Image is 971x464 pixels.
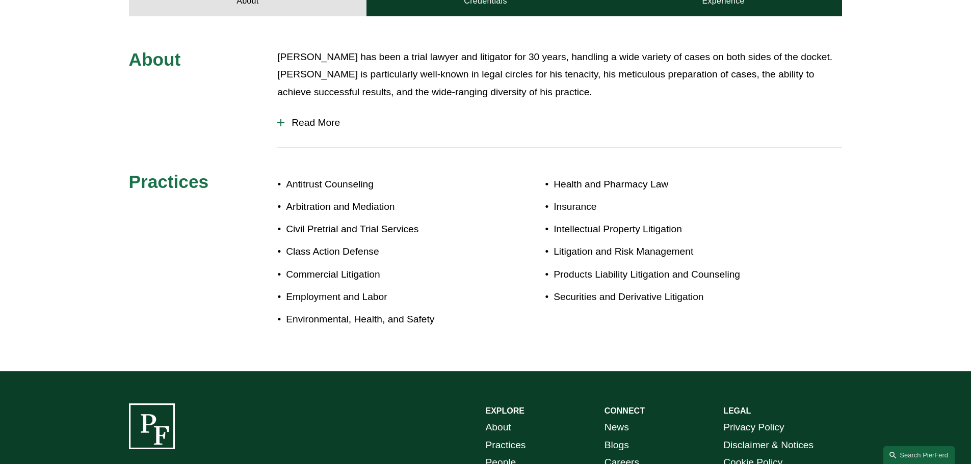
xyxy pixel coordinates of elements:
[605,436,629,454] a: Blogs
[486,406,524,415] strong: EXPLORE
[605,406,645,415] strong: CONNECT
[486,419,511,436] a: About
[554,288,783,306] p: Securities and Derivative Litigation
[723,436,813,454] a: Disclaimer & Notices
[284,117,842,128] span: Read More
[286,221,485,238] p: Civil Pretrial and Trial Services
[605,419,629,436] a: News
[286,311,485,329] p: Environmental, Health, and Safety
[286,266,485,284] p: Commercial Litigation
[129,172,209,192] span: Practices
[554,266,783,284] p: Products Liability Litigation and Counseling
[286,198,485,216] p: Arbitration and Mediation
[554,243,783,261] p: Litigation and Risk Management
[554,176,783,194] p: Health and Pharmacy Law
[277,110,842,136] button: Read More
[286,176,485,194] p: Antitrust Counseling
[554,198,783,216] p: Insurance
[277,48,842,101] p: [PERSON_NAME] has been a trial lawyer and litigator for 30 years, handling a wide variety of case...
[286,243,485,261] p: Class Action Defense
[129,49,181,69] span: About
[554,221,783,238] p: Intellectual Property Litigation
[883,446,955,464] a: Search this site
[723,406,751,415] strong: LEGAL
[286,288,485,306] p: Employment and Labor
[486,436,526,454] a: Practices
[723,419,784,436] a: Privacy Policy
